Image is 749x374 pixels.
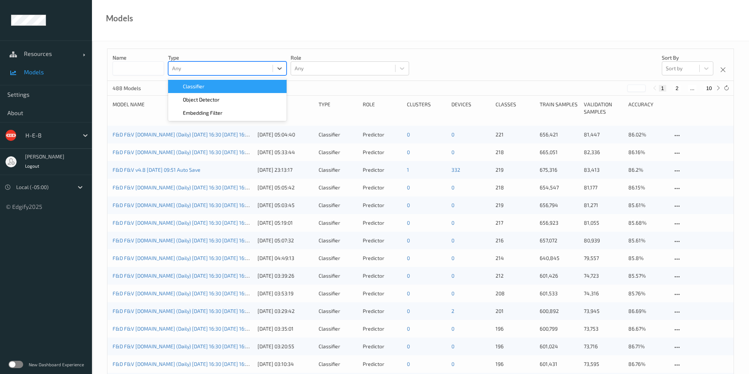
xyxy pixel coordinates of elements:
p: 86.71% [628,343,667,350]
div: [DATE] 05:33:44 [258,149,313,156]
p: 600,799 [540,325,579,332]
button: ... [688,85,697,92]
a: 0 [451,202,454,208]
p: 73,716 [584,343,623,350]
p: 81,447 [584,131,623,138]
div: Predictor [363,237,402,244]
a: F&D F&V [DOMAIN_NAME] (Daily) [DATE] 16:30 [DATE] 16:30 Auto Save [113,343,276,349]
p: 85.68% [628,219,667,227]
p: 80,939 [584,237,623,244]
p: 79,557 [584,254,623,262]
div: Predictor [363,325,402,332]
p: 675,316 [540,166,579,174]
p: 219 [496,202,535,209]
p: 221 [496,131,535,138]
p: 657,072 [540,237,579,244]
p: 656,421 [540,131,579,138]
a: 0 [407,255,410,261]
p: 81,177 [584,184,623,191]
a: F&D F&V [DOMAIN_NAME] (Daily) [DATE] 16:30 [DATE] 16:30 Auto Save [113,149,276,155]
p: 219 [496,166,535,174]
p: 196 [496,325,535,332]
a: 0 [407,308,410,314]
p: 601,024 [540,343,579,350]
div: Predictor [363,290,402,297]
div: Predictor [363,272,402,279]
a: 0 [451,184,454,190]
div: [DATE] 05:07:32 [258,237,313,244]
div: [DATE] 03:39:26 [258,272,313,279]
div: Classifier [319,325,358,332]
p: 85.8% [628,254,667,262]
a: 0 [407,220,410,226]
a: 0 [451,325,454,332]
a: 0 [451,361,454,367]
div: Classifier [319,184,358,191]
p: 201 [496,307,535,315]
p: 654,547 [540,184,579,191]
p: 81,055 [584,219,623,227]
div: Train Samples [540,101,579,115]
p: 218 [496,149,535,156]
p: 601,426 [540,272,579,279]
div: Classifier [319,272,358,279]
p: 218 [496,184,535,191]
p: 83,413 [584,166,623,174]
a: 0 [407,237,410,243]
p: 196 [496,343,535,350]
p: 665,051 [540,149,579,156]
div: [DATE] 04:49:13 [258,254,313,262]
div: Classifier [319,131,358,138]
p: 217 [496,219,535,227]
div: Predictor [363,131,402,138]
div: Validation Samples [584,101,623,115]
p: 656,794 [540,202,579,209]
p: 640,845 [540,254,579,262]
button: 1 [659,85,666,92]
a: 0 [451,149,454,155]
a: 2 [451,308,454,314]
p: 74,316 [584,290,623,297]
a: 0 [407,325,410,332]
div: Predictor [363,202,402,209]
div: Predictor [363,343,402,350]
div: [DATE] 05:05:42 [258,184,313,191]
div: devices [451,101,490,115]
div: Predictor [363,166,402,174]
a: F&D F&V [DOMAIN_NAME] (Daily) [DATE] 16:30 [DATE] 16:30 Auto Save [113,237,276,243]
div: Classifier [319,307,358,315]
p: 74,723 [584,272,623,279]
div: [DATE] 05:19:01 [258,219,313,227]
div: Classifier [319,219,358,227]
a: 0 [407,202,410,208]
div: Classifier [319,254,358,262]
div: clusters [407,101,446,115]
div: Classifier [319,202,358,209]
div: Predictor [363,219,402,227]
a: F&D F&V [DOMAIN_NAME] (Daily) [DATE] 16:30 [DATE] 16:30 Auto Save [113,131,276,138]
a: F&D F&V [DOMAIN_NAME] (Daily) [DATE] 16:30 [DATE] 16:30 Auto Save [113,361,276,367]
p: 82,336 [584,149,623,156]
p: 86.76% [628,360,667,368]
div: [DATE] 03:35:01 [258,325,313,332]
p: 488 Models [113,85,168,92]
p: Type [168,54,287,61]
p: 85.76% [628,290,667,297]
p: 601,533 [540,290,579,297]
p: 601,431 [540,360,579,368]
div: Predictor [363,254,402,262]
p: Sort by [662,54,713,61]
div: [DATE] 03:20:55 [258,343,313,350]
p: 600,892 [540,307,579,315]
div: Predictor [363,307,402,315]
div: Models [106,15,133,22]
div: [DATE] 23:13:17 [258,166,313,174]
a: F&D F&V [DOMAIN_NAME] (Daily) [DATE] 16:30 [DATE] 16:30 Auto Save [113,184,276,190]
span: Classifier [183,83,205,90]
a: 0 [451,255,454,261]
a: 0 [407,149,410,155]
button: 10 [704,85,714,92]
div: Classes [496,101,535,115]
div: Model Name [113,101,252,115]
div: Predictor [363,149,402,156]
